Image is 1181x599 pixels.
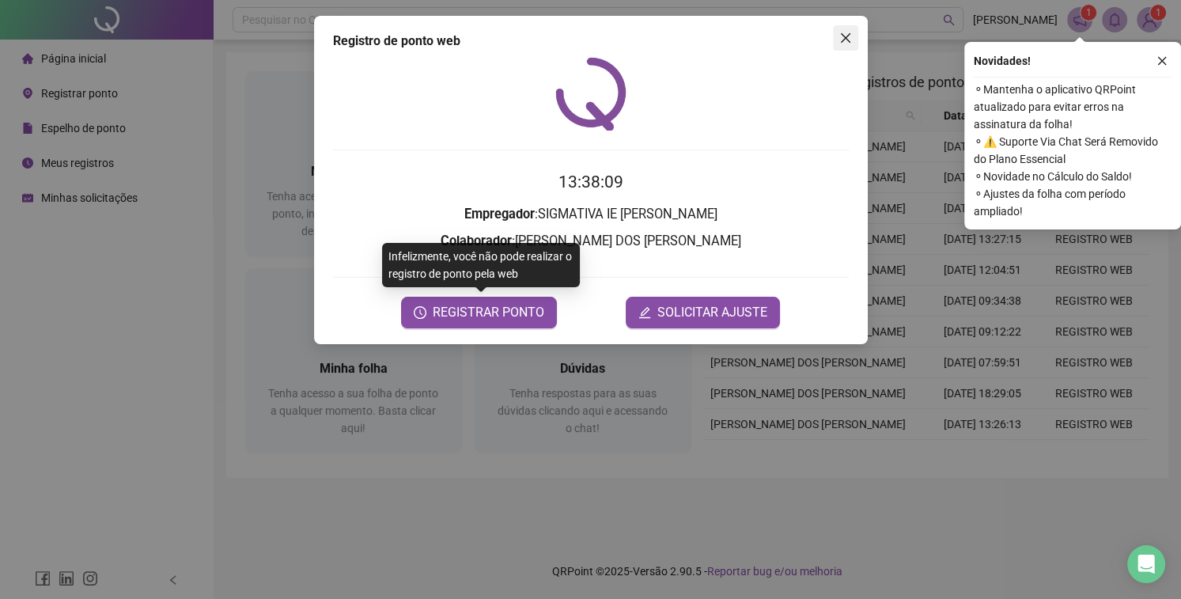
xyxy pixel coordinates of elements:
[441,233,512,248] strong: Colaborador
[401,297,557,328] button: REGISTRAR PONTO
[333,204,849,225] h3: : SIGMATIVA IE [PERSON_NAME]
[974,168,1172,185] span: ⚬ Novidade no Cálculo do Saldo!
[464,207,535,222] strong: Empregador
[974,81,1172,133] span: ⚬ Mantenha o aplicativo QRPoint atualizado para evitar erros na assinatura da folha!
[833,25,858,51] button: Close
[839,32,852,44] span: close
[1127,545,1165,583] div: Open Intercom Messenger
[974,133,1172,168] span: ⚬ ⚠️ Suporte Via Chat Será Removido do Plano Essencial
[333,231,849,252] h3: : [PERSON_NAME] DOS [PERSON_NAME]
[657,303,767,322] span: SOLICITAR AJUSTE
[414,306,426,319] span: clock-circle
[382,243,580,287] div: Infelizmente, você não pode realizar o registro de ponto pela web
[555,57,626,131] img: QRPoint
[638,306,651,319] span: edit
[626,297,780,328] button: editSOLICITAR AJUSTE
[974,185,1172,220] span: ⚬ Ajustes da folha com período ampliado!
[433,303,544,322] span: REGISTRAR PONTO
[333,32,849,51] div: Registro de ponto web
[558,172,623,191] time: 13:38:09
[974,52,1031,70] span: Novidades !
[1156,55,1168,66] span: close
